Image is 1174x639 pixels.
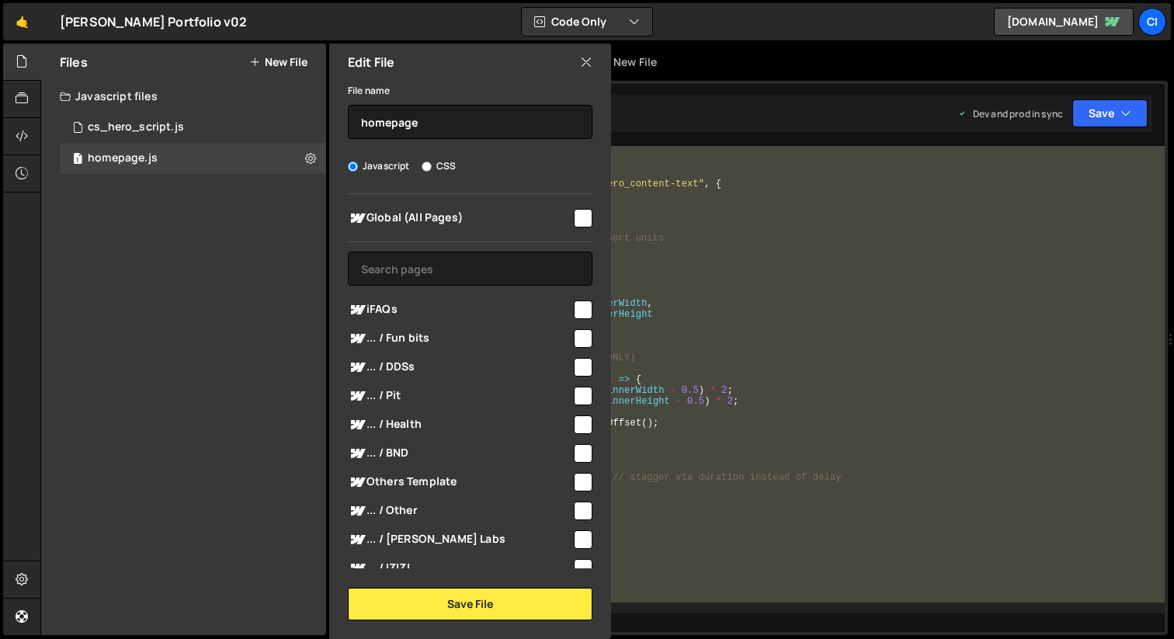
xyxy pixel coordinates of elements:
input: Javascript [348,161,358,172]
div: 15823/42098.js [60,112,326,143]
button: Save [1072,99,1148,127]
span: ... / Pit [348,387,571,405]
div: homepage.js [88,151,158,165]
input: Search pages [348,252,592,286]
span: Others Template [348,473,571,491]
div: homepage.js [60,143,326,174]
span: ... / BND [348,444,571,463]
label: File name [348,83,390,99]
input: Name [348,105,592,139]
span: Global (All Pages) [348,209,571,227]
span: ... / Fun bits [348,329,571,348]
span: ... / Other [348,502,571,520]
div: [PERSON_NAME] Portfolio v02 [60,12,247,31]
h2: Edit File [348,54,394,71]
a: ci [1138,8,1166,36]
div: Javascript files [41,81,326,112]
button: Save File [348,588,592,620]
span: iFAQs [348,300,571,319]
a: 🤙 [3,3,41,40]
span: ... / IZIZI [348,559,571,578]
span: ... / Health [348,415,571,434]
h2: Files [60,54,88,71]
label: CSS [422,158,456,174]
div: cs_hero_script.js [88,120,184,134]
button: Code Only [522,8,652,36]
div: Dev and prod in sync [957,107,1063,120]
span: ... / DDSs [348,358,571,377]
input: CSS [422,161,432,172]
div: New File [598,54,663,70]
button: New File [249,56,307,68]
span: 1 [73,154,82,166]
label: Javascript [348,158,410,174]
span: ... / [PERSON_NAME] Labs [348,530,571,549]
a: [DOMAIN_NAME] [994,8,1134,36]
